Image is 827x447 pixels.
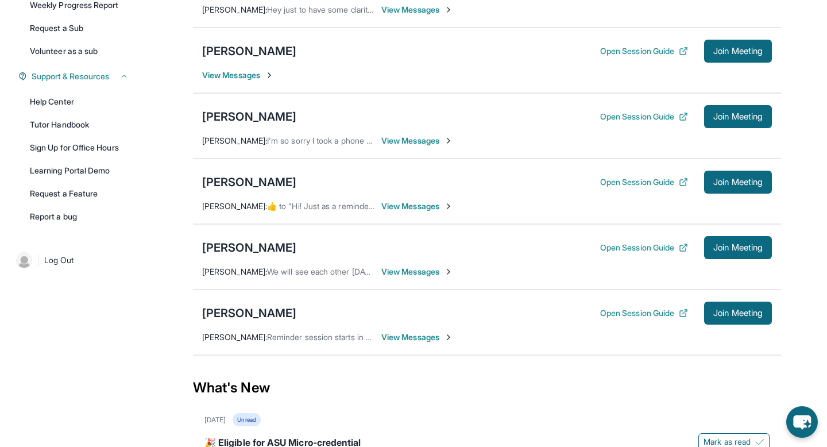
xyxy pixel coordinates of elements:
[23,114,136,135] a: Tutor Handbook
[267,267,481,276] span: We will see each other [DATE], hopefully the camera works
[713,244,763,251] span: Join Meeting
[755,437,764,446] img: Mark as read
[600,45,688,57] button: Open Session Guide
[202,43,296,59] div: [PERSON_NAME]
[381,266,453,278] span: View Messages
[600,176,688,188] button: Open Session Guide
[23,160,136,181] a: Learning Portal Demo
[704,236,772,259] button: Join Meeting
[267,332,395,342] span: Reminder session starts in an hour!
[786,406,818,438] button: chat-button
[202,109,296,125] div: [PERSON_NAME]
[600,307,688,319] button: Open Session Guide
[381,332,453,343] span: View Messages
[37,253,40,267] span: |
[713,113,763,120] span: Join Meeting
[713,48,763,55] span: Join Meeting
[23,41,136,61] a: Volunteer as a sub
[27,71,129,82] button: Support & Resources
[193,363,781,413] div: What's New
[444,202,453,211] img: Chevron-Right
[600,111,688,122] button: Open Session Guide
[704,105,772,128] button: Join Meeting
[202,305,296,321] div: [PERSON_NAME]
[202,332,267,342] span: [PERSON_NAME] :
[267,201,472,211] span: ​👍​ to “ Hi! Just as a reminder session will be in an hour! ”
[713,179,763,186] span: Join Meeting
[444,5,453,14] img: Chevron-Right
[202,5,267,14] span: [PERSON_NAME] :
[704,171,772,194] button: Join Meeting
[202,267,267,276] span: [PERSON_NAME] :
[713,310,763,317] span: Join Meeting
[381,135,453,147] span: View Messages
[16,252,32,268] img: user-img
[444,333,453,342] img: Chevron-Right
[704,40,772,63] button: Join Meeting
[704,302,772,325] button: Join Meeting
[11,248,136,273] a: |Log Out
[44,255,74,266] span: Log Out
[267,136,496,145] span: I'm so sorry I took a phone call right now and barely came back
[381,4,453,16] span: View Messages
[381,201,453,212] span: View Messages
[23,183,136,204] a: Request a Feature
[202,136,267,145] span: [PERSON_NAME] :
[444,136,453,145] img: Chevron-Right
[23,18,136,38] a: Request a Sub
[23,206,136,227] a: Report a bug
[202,240,296,256] div: [PERSON_NAME]
[23,91,136,112] a: Help Center
[265,71,274,80] img: Chevron-Right
[202,70,274,81] span: View Messages
[444,267,453,276] img: Chevron-Right
[233,413,260,426] div: Unread
[202,174,296,190] div: [PERSON_NAME]
[23,137,136,158] a: Sign Up for Office Hours
[32,71,109,82] span: Support & Resources
[600,242,688,253] button: Open Session Guide
[202,201,267,211] span: [PERSON_NAME] :
[204,415,226,425] div: [DATE]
